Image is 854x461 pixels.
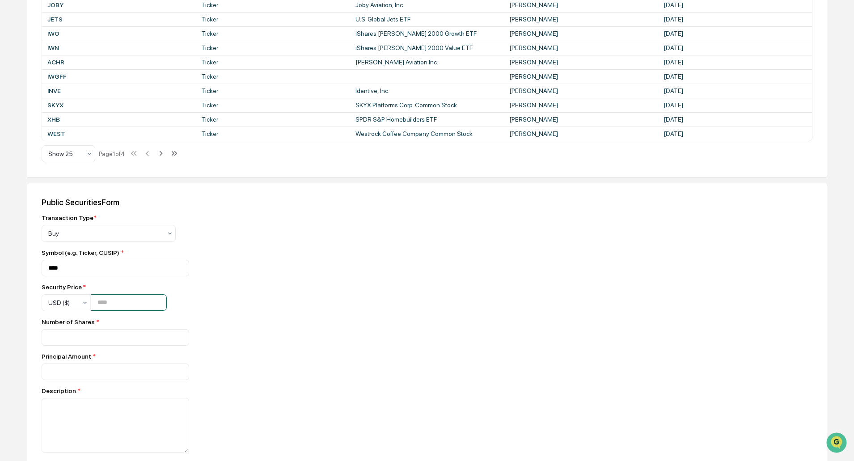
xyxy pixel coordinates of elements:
[825,431,850,456] iframe: Open customer support
[47,59,190,66] div: ACHR
[350,98,504,112] td: SKYX Platforms Corp. Common Stock
[30,68,147,77] div: Start new chat
[350,84,504,98] td: Identive, Inc.
[350,55,504,69] td: [PERSON_NAME] Aviation Inc.
[196,26,350,41] td: Ticker
[89,152,108,158] span: Pylon
[47,30,190,37] div: IWO
[47,44,190,51] div: IWN
[658,112,812,127] td: [DATE]
[42,387,355,394] div: Description
[350,26,504,41] td: iShares [PERSON_NAME] 2000 Growth ETF
[504,84,658,98] td: [PERSON_NAME]
[504,55,658,69] td: [PERSON_NAME]
[504,26,658,41] td: [PERSON_NAME]
[504,127,658,141] td: [PERSON_NAME]
[42,353,355,360] div: Principal Amount
[658,55,812,69] td: [DATE]
[5,109,61,125] a: 🖐️Preclearance
[74,113,111,122] span: Attestations
[196,112,350,127] td: Ticker
[42,214,97,221] div: Transaction Type
[42,249,355,256] div: Symbol (e.g. Ticker, CUSIP)
[42,283,167,291] div: Security Price
[196,12,350,26] td: Ticker
[99,150,125,157] div: Page 1 of 4
[658,69,812,84] td: [DATE]
[196,98,350,112] td: Ticker
[47,1,190,8] div: JOBY
[47,87,190,94] div: INVE
[196,69,350,84] td: Ticker
[196,41,350,55] td: Ticker
[504,12,658,26] td: [PERSON_NAME]
[18,130,56,139] span: Data Lookup
[504,98,658,112] td: [PERSON_NAME]
[196,55,350,69] td: Ticker
[504,41,658,55] td: [PERSON_NAME]
[61,109,114,125] a: 🗄️Attestations
[42,198,812,207] div: Public Securities Form
[47,102,190,109] div: SKYX
[658,98,812,112] td: [DATE]
[196,84,350,98] td: Ticker
[350,41,504,55] td: iShares [PERSON_NAME] 2000 Value ETF
[9,114,16,121] div: 🖐️
[504,69,658,84] td: [PERSON_NAME]
[9,68,25,85] img: 1746055101610-c473b297-6a78-478c-a979-82029cc54cd1
[350,12,504,26] td: U.S. Global Jets ETF
[18,113,58,122] span: Preclearance
[9,131,16,138] div: 🔎
[504,112,658,127] td: [PERSON_NAME]
[658,127,812,141] td: [DATE]
[47,73,190,80] div: IWGFF
[47,116,190,123] div: XHB
[5,126,60,142] a: 🔎Data Lookup
[47,16,190,23] div: JETS
[658,84,812,98] td: [DATE]
[65,114,72,121] div: 🗄️
[350,127,504,141] td: Westrock Coffee Company Common Stock
[658,12,812,26] td: [DATE]
[658,41,812,55] td: [DATE]
[658,26,812,41] td: [DATE]
[47,130,190,137] div: WEST
[30,77,113,85] div: We're available if you need us!
[42,318,355,326] div: Number of Shares
[9,19,163,33] p: How can we help?
[350,112,504,127] td: SPDR S&P Homebuilders ETF
[63,151,108,158] a: Powered byPylon
[152,71,163,82] button: Start new chat
[196,127,350,141] td: Ticker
